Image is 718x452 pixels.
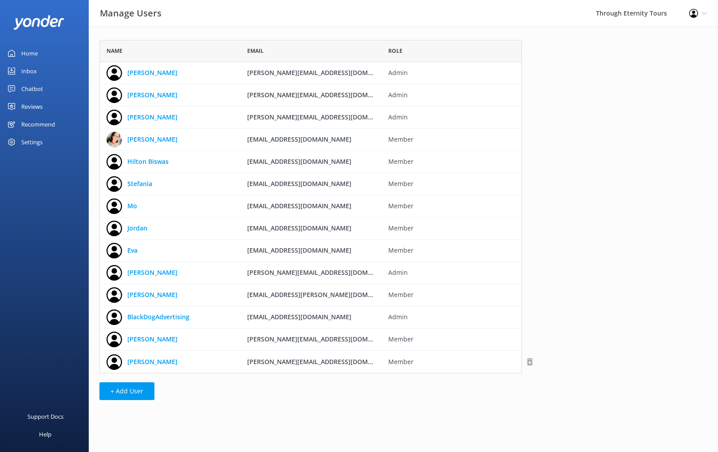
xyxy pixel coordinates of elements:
div: Home [21,44,38,62]
span: [EMAIL_ADDRESS][DOMAIN_NAME] [247,313,351,321]
span: [PERSON_NAME][EMAIL_ADDRESS][DOMAIN_NAME] [247,68,402,77]
span: Admin [388,312,516,322]
span: Member [388,201,516,211]
a: Mo [127,201,137,211]
span: Member [388,179,516,189]
span: Role [388,47,402,55]
img: yonder-white-logo.png [13,15,64,30]
a: [PERSON_NAME] [127,90,178,100]
a: [PERSON_NAME] [127,68,178,78]
span: [EMAIL_ADDRESS][DOMAIN_NAME] [247,224,351,232]
span: [EMAIL_ADDRESS][DOMAIN_NAME] [247,246,351,254]
span: Admin [388,268,516,278]
a: Jordan [127,223,147,233]
span: Email [247,47,264,55]
a: Eva [127,246,138,255]
a: [PERSON_NAME] [127,268,178,278]
div: Inbox [21,62,37,80]
span: Member [388,290,516,300]
button: + Add User [99,382,154,400]
span: [EMAIL_ADDRESS][DOMAIN_NAME] [247,157,351,166]
span: Member [388,223,516,233]
span: Name [107,47,122,55]
a: [PERSON_NAME] [127,357,178,367]
span: [EMAIL_ADDRESS][DOMAIN_NAME] [247,135,351,143]
div: Settings [21,133,43,151]
img: 725-1750973867.jpg [107,132,122,147]
div: Support Docs [28,408,63,425]
div: Chatbot [21,80,43,98]
div: Reviews [21,98,43,115]
h3: Manage Users [100,6,162,20]
span: [PERSON_NAME][EMAIL_ADDRESS][DOMAIN_NAME] [247,268,402,277]
a: [PERSON_NAME] [127,290,178,300]
a: [PERSON_NAME] [127,112,178,122]
span: Admin [388,90,516,100]
span: [PERSON_NAME][EMAIL_ADDRESS][DOMAIN_NAME] [247,91,402,99]
span: [EMAIL_ADDRESS][DOMAIN_NAME] [247,179,351,188]
span: Admin [388,68,516,78]
span: [PERSON_NAME][EMAIL_ADDRESS][DOMAIN_NAME] [247,335,402,343]
span: Member [388,334,516,344]
span: [PERSON_NAME][EMAIL_ADDRESS][DOMAIN_NAME] [247,357,402,366]
span: Member [388,135,516,144]
a: Stefania [127,179,152,189]
div: Recommend [21,115,55,133]
span: Member [388,357,516,367]
span: [EMAIL_ADDRESS][DOMAIN_NAME] [247,202,351,210]
a: [PERSON_NAME] [127,135,178,144]
div: grid [99,62,522,373]
span: Admin [388,112,516,122]
a: Hilton Biswas [127,157,169,167]
a: BlackDogAdvertising [127,312,189,322]
a: [PERSON_NAME] [127,334,178,344]
span: Member [388,157,516,167]
span: [PERSON_NAME][EMAIL_ADDRESS][DOMAIN_NAME] [247,113,402,121]
div: Help [39,425,51,443]
span: [EMAIL_ADDRESS][PERSON_NAME][DOMAIN_NAME] [247,290,402,299]
span: Member [388,246,516,255]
